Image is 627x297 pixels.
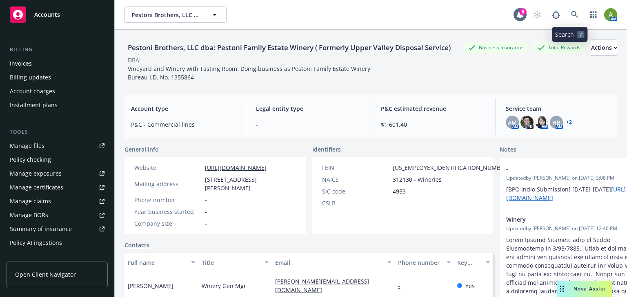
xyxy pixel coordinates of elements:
a: [PERSON_NAME][EMAIL_ADDRESS][DOMAIN_NAME] [275,277,369,294]
span: Yes [465,282,475,290]
div: Website [134,163,202,172]
span: Service team [506,104,611,113]
button: Phone number [395,253,454,272]
div: Summary of insurance [10,222,72,235]
div: Manage files [10,139,44,152]
div: NAICS [322,175,389,184]
div: Invoices [10,57,32,70]
a: Start snowing [529,7,545,23]
a: Installment plans [7,99,108,112]
a: Manage exposures [7,167,108,180]
span: HB [552,118,560,127]
a: Summary of insurance [7,222,108,235]
span: Open Client Navigator [15,270,76,279]
a: Manage claims [7,195,108,208]
div: Manage certificates [10,181,63,194]
span: - [256,120,361,129]
button: Actions [591,40,617,56]
div: Actions [591,40,617,55]
a: +2 [566,120,572,125]
div: Policy AI ingestions [10,236,62,249]
a: Policy checking [7,153,108,166]
img: photo [535,116,548,129]
span: Vineyard and Winery with Tasting Room. Doing business as Pestoni Family Estate Winery Bureau I.D.... [128,65,370,81]
span: P&C estimated revenue [381,104,486,113]
div: Title [202,258,260,267]
a: Accounts [7,3,108,26]
div: Manage claims [10,195,51,208]
div: Billing [7,46,108,54]
span: - [205,207,207,216]
div: Business Insurance [464,42,527,53]
span: 4953 [393,187,406,196]
div: Pestoni Brothers, LLC dba: Pestoni Family Estate Winery ( Formerly Upper Valley Disposal Service) [125,42,454,53]
span: [STREET_ADDRESS][PERSON_NAME] [205,175,296,192]
span: $1,601.40 [381,120,486,129]
a: Manage certificates [7,181,108,194]
div: Phone number [398,258,441,267]
span: 312130 - Wineries [393,175,442,184]
span: - [506,165,627,173]
span: - [205,196,207,204]
a: Search [567,7,583,23]
a: Invoices [7,57,108,70]
div: Installment plans [10,99,58,112]
img: photo [604,8,617,21]
div: Policy checking [10,153,51,166]
div: FEIN [322,163,389,172]
span: Winery Gen Mgr [202,282,246,290]
span: - [205,219,207,228]
div: Year business started [134,207,202,216]
a: Manage BORs [7,209,108,222]
button: Full name [125,253,198,272]
span: - [393,199,395,207]
button: Pestoni Brothers, LLC dba: Pestoni Family Estate Winery ( Formerly Upper Valley Disposal Service) [125,7,227,23]
div: 8 [519,8,527,15]
a: - [398,282,407,290]
a: [URL][DOMAIN_NAME] [205,164,267,172]
div: SIC code [322,187,389,196]
span: [US_EMPLOYER_IDENTIFICATION_NUMBER] [393,163,509,172]
span: Winery [506,215,627,224]
div: Total Rewards [534,42,585,53]
a: Policy AI ingestions [7,236,108,249]
span: Identifiers [312,145,341,154]
span: AM [508,118,517,127]
div: Mailing address [134,180,202,188]
button: Email [272,253,395,272]
a: Contacts [125,241,149,249]
span: Accounts [34,11,60,18]
span: Pestoni Brothers, LLC dba: Pestoni Family Estate Winery ( Formerly Upper Valley Disposal Service) [131,11,202,19]
a: Report a Bug [548,7,564,23]
a: Manage files [7,139,108,152]
a: Account charges [7,85,108,98]
span: General info [125,145,159,154]
span: Legal entity type [256,104,361,113]
img: photo [520,116,534,129]
span: Notes [500,145,516,155]
div: Account charges [10,85,55,98]
span: [PERSON_NAME] [128,282,173,290]
button: Title [198,253,272,272]
div: Company size [134,219,202,228]
div: Tools [7,128,108,136]
div: Email [275,258,382,267]
div: Manage exposures [10,167,62,180]
span: Account type [131,104,236,113]
a: Switch app [585,7,602,23]
span: Nova Assist [574,285,606,292]
button: Key contact [454,253,493,272]
a: Billing updates [7,71,108,84]
div: Full name [128,258,186,267]
div: Key contact [457,258,481,267]
div: Drag to move [557,281,567,297]
div: Billing updates [10,71,51,84]
div: DBA: - [128,56,143,64]
div: CSLB [322,199,389,207]
button: Nova Assist [557,281,612,297]
div: Manage BORs [10,209,48,222]
span: P&C - Commercial lines [131,120,236,129]
div: Phone number [134,196,202,204]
